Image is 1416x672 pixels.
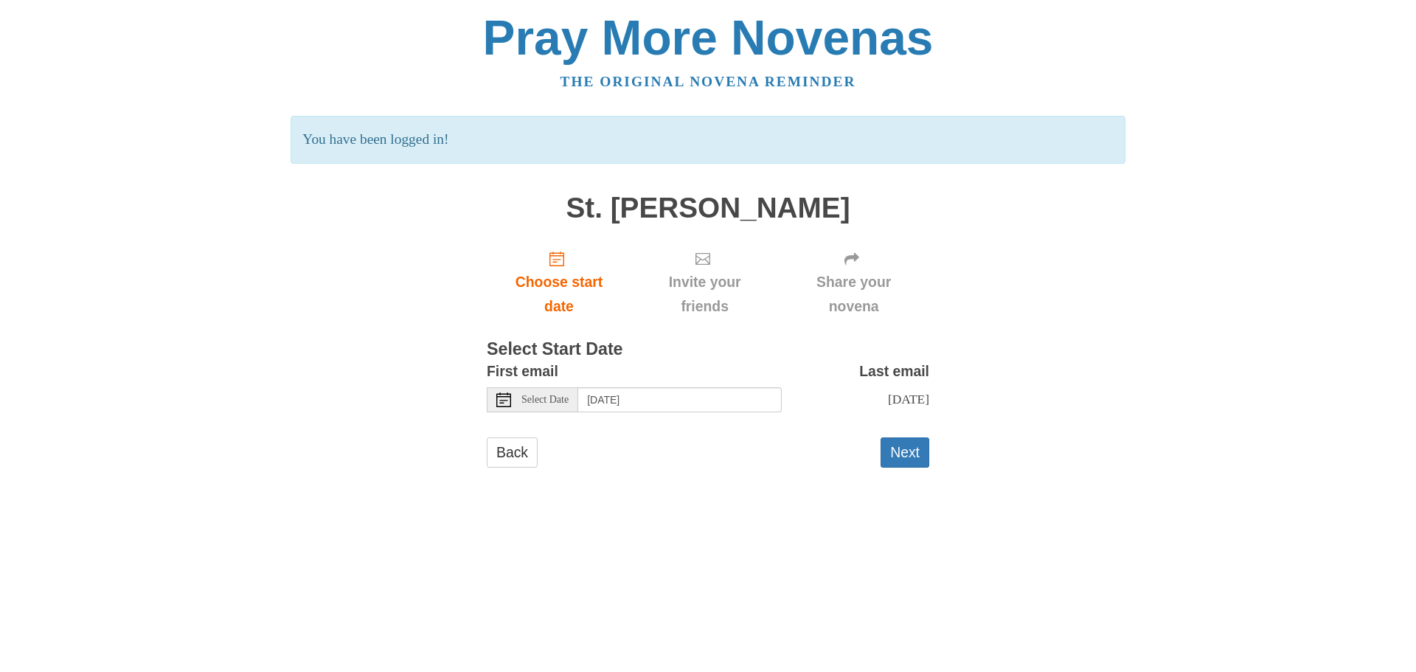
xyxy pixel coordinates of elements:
[560,74,856,89] a: The original novena reminder
[487,359,558,384] label: First email
[487,238,631,326] a: Choose start date
[502,270,617,319] span: Choose start date
[881,437,929,468] button: Next
[291,116,1125,164] p: You have been logged in!
[646,270,763,319] span: Invite your friends
[483,10,934,65] a: Pray More Novenas
[521,395,569,405] span: Select Date
[631,238,778,326] div: Click "Next" to confirm your start date first.
[487,193,929,224] h1: St. [PERSON_NAME]
[487,340,929,359] h3: Select Start Date
[487,437,538,468] a: Back
[888,392,929,406] span: [DATE]
[859,359,929,384] label: Last email
[793,270,914,319] span: Share your novena
[778,238,929,326] div: Click "Next" to confirm your start date first.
